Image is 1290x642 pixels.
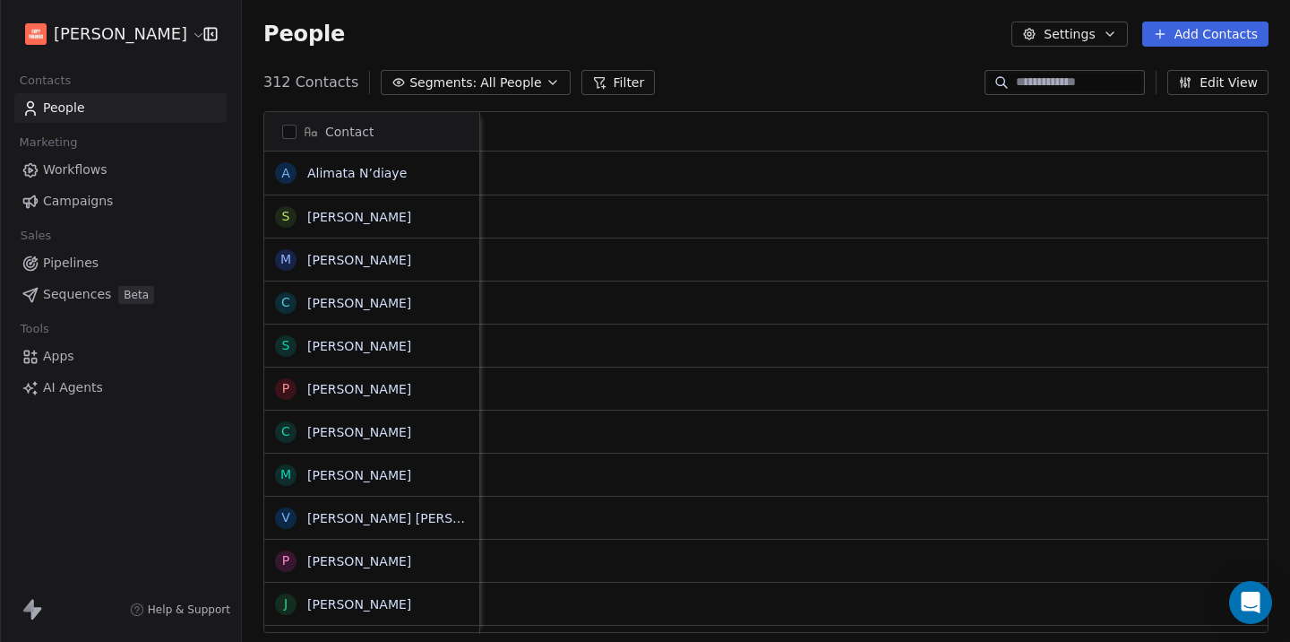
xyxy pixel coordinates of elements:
span: Segments: [409,74,477,92]
span: 312 Contacts [263,72,358,93]
button: Add Contacts [1142,22,1268,47]
a: SequencesBeta [14,280,227,309]
span: Beta [118,286,154,304]
span: Apps [43,347,74,366]
span: Marketing [12,129,85,156]
span: People [43,99,85,117]
div: C [281,293,290,312]
a: Pipelines [14,248,227,278]
span: AI Agents [43,378,103,397]
div: V [281,508,290,527]
div: S [282,336,290,355]
a: Apps [14,342,227,371]
div: C [281,422,290,441]
button: [PERSON_NAME] [21,19,191,49]
a: [PERSON_NAME] [307,210,411,224]
button: Filter [581,70,656,95]
a: Help & Support [130,603,230,617]
a: AI Agents [14,373,227,403]
img: Logo-Copy-Training.jpeg [25,23,47,45]
span: Contacts [12,67,79,94]
button: Settings [1011,22,1127,47]
div: Open Intercom Messenger [1229,581,1272,624]
a: People [14,93,227,123]
div: S [282,207,290,226]
span: Sequences [43,285,111,304]
a: Workflows [14,155,227,185]
span: People [263,21,345,48]
div: grid [264,152,480,634]
span: Tools [13,316,56,343]
a: [PERSON_NAME] [307,253,411,267]
a: [PERSON_NAME] [307,339,411,353]
span: Workflows [43,160,107,179]
div: A [281,164,290,183]
div: P [282,379,289,398]
span: Sales [13,222,59,249]
div: M [280,465,291,484]
a: [PERSON_NAME] [307,382,411,396]
a: Campaigns [14,187,227,216]
a: Alimata N’diaye [307,166,407,180]
button: Edit View [1167,70,1268,95]
span: Campaigns [43,192,113,211]
span: All People [480,74,541,92]
span: Help & Support [148,603,230,617]
div: P [282,551,289,570]
a: [PERSON_NAME] [PERSON_NAME] [307,511,520,525]
div: J [284,594,288,613]
a: [PERSON_NAME] [307,597,411,612]
a: [PERSON_NAME] [307,296,411,310]
a: [PERSON_NAME] [307,425,411,439]
span: Contact [325,123,374,141]
span: Pipelines [43,254,99,273]
div: M [280,250,291,269]
div: Contact [264,112,479,151]
span: [PERSON_NAME] [54,22,187,46]
a: [PERSON_NAME] [307,554,411,568]
a: [PERSON_NAME] [307,468,411,482]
